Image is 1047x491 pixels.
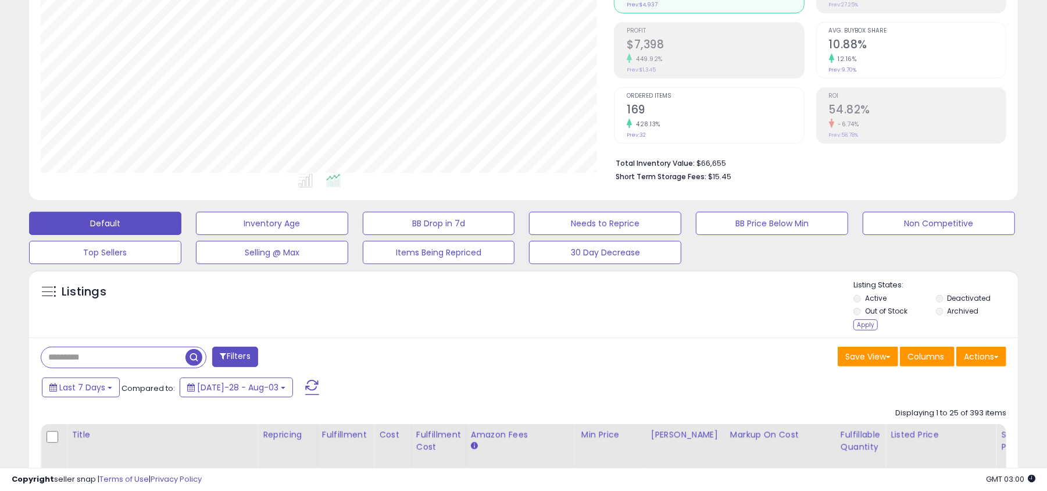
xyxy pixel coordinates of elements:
[616,158,695,168] b: Total Inventory Value:
[62,284,106,300] h5: Listings
[151,474,202,485] a: Privacy Policy
[363,212,515,235] button: BB Drop in 7d
[180,378,293,397] button: [DATE]-28 - Aug-03
[379,429,406,441] div: Cost
[853,319,878,330] div: Apply
[196,212,348,235] button: Inventory Age
[829,93,1006,99] span: ROI
[627,38,803,54] h2: $7,398
[829,1,859,8] small: Prev: 27.25%
[829,28,1006,34] span: Avg. Buybox Share
[529,241,681,264] button: 30 Day Decrease
[627,93,803,99] span: Ordered Items
[708,171,731,182] span: $15.45
[471,429,571,441] div: Amazon Fees
[1001,429,1024,453] div: Ship Price
[956,347,1006,367] button: Actions
[834,55,857,63] small: 12.16%
[948,293,991,303] label: Deactivated
[616,155,998,169] li: $66,655
[834,120,859,129] small: -6.74%
[29,212,181,235] button: Default
[471,441,478,451] small: Amazon Fees.
[627,1,657,8] small: Prev: $4,937
[829,131,859,138] small: Prev: 58.78%
[212,347,258,367] button: Filters
[865,293,887,303] label: Active
[263,429,312,441] div: Repricing
[891,429,991,441] div: Listed Price
[581,429,641,441] div: Min Price
[651,429,720,441] div: [PERSON_NAME]
[59,382,105,393] span: Last 7 Days
[829,66,857,73] small: Prev: 9.70%
[948,306,979,316] label: Archived
[853,280,1018,291] p: Listing States:
[416,429,461,453] div: Fulfillment Cost
[627,103,803,119] h2: 169
[696,212,848,235] button: BB Price Below Min
[12,474,54,485] strong: Copyright
[725,424,835,470] th: The percentage added to the cost of goods (COGS) that forms the calculator for Min & Max prices.
[986,474,1035,485] span: 2025-08-11 03:00 GMT
[29,241,181,264] button: Top Sellers
[900,347,955,367] button: Columns
[42,378,120,397] button: Last 7 Days
[907,351,944,362] span: Columns
[895,408,1006,419] div: Displaying 1 to 25 of 393 items
[12,474,202,485] div: seller snap | |
[632,55,663,63] small: 449.92%
[730,429,831,441] div: Markup on Cost
[627,66,656,73] small: Prev: $1,345
[616,172,706,182] b: Short Term Storage Fees:
[99,474,149,485] a: Terms of Use
[529,212,681,235] button: Needs to Reprice
[829,103,1006,119] h2: 54.82%
[363,241,515,264] button: Items Being Repriced
[72,429,253,441] div: Title
[838,347,898,367] button: Save View
[627,131,646,138] small: Prev: 32
[865,306,907,316] label: Out of Stock
[322,429,369,441] div: Fulfillment
[122,383,175,394] span: Compared to:
[841,429,881,453] div: Fulfillable Quantity
[863,212,1015,235] button: Non Competitive
[196,241,348,264] button: Selling @ Max
[829,38,1006,54] h2: 10.88%
[632,120,660,129] small: 428.13%
[197,382,278,393] span: [DATE]-28 - Aug-03
[627,28,803,34] span: Profit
